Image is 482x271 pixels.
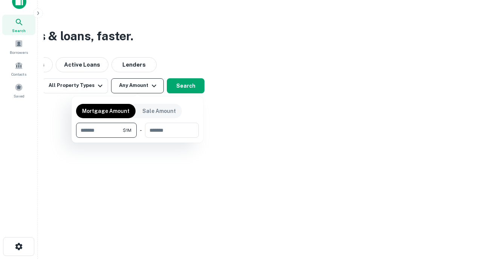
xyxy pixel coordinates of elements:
[123,127,131,134] span: $1M
[140,123,142,138] div: -
[142,107,176,115] p: Sale Amount
[82,107,130,115] p: Mortgage Amount
[444,211,482,247] iframe: Chat Widget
